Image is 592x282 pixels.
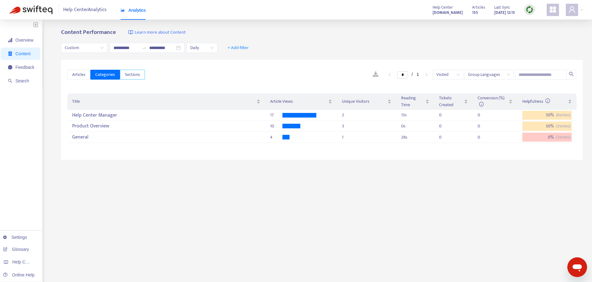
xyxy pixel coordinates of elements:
span: Categories [95,71,115,78]
span: Conversion (%) [478,94,504,108]
div: 0 [439,134,451,141]
div: 50 % [522,122,572,131]
span: signal [8,38,12,42]
span: Visited [436,70,460,79]
div: 0 % [522,133,572,142]
div: 13 s [401,112,429,118]
div: 17 [270,112,282,118]
span: Unique Visitors [342,98,386,105]
span: Last Sync [494,4,510,11]
div: 28 s [401,134,429,141]
span: Custom [65,43,104,52]
span: + Add filter [228,44,249,52]
div: 0 [478,112,490,118]
span: Sections [125,71,140,78]
a: Glossary [3,247,29,252]
b: Content Performance [61,27,116,37]
div: 4 [270,134,282,141]
div: 1 [342,134,391,141]
a: Online Help [3,272,35,277]
div: 2 [342,112,391,118]
li: Next Page [421,71,431,78]
a: Settings [3,235,27,240]
span: ( 2 votes) [556,123,570,130]
strong: 155 [472,9,478,16]
iframe: Button to launch messaging window [567,257,587,277]
span: Help Centers [12,259,38,264]
span: Group Languages [468,70,510,79]
span: search [569,72,574,77]
span: appstore [549,6,557,13]
th: Article Views [265,93,337,110]
span: Analytics [121,8,146,13]
button: left [385,71,395,78]
a: [DOMAIN_NAME] [433,9,463,16]
a: Learn more about Content [128,29,186,36]
span: Help Center [433,4,453,11]
button: Sections [120,70,145,80]
span: user [568,6,576,13]
span: Title [72,98,255,105]
span: ( 6 votes) [556,112,570,118]
span: left [388,73,392,77]
span: / [412,72,413,77]
img: Swifteq [9,6,52,14]
span: Article Views [270,98,327,105]
div: 3 [342,123,391,130]
th: Reading Time [396,93,434,110]
span: search [8,79,12,83]
span: Daily [190,43,214,52]
span: Search [15,78,29,83]
span: Helpfulness [522,98,550,105]
button: Categories [90,70,120,80]
span: Reading Time [401,95,424,108]
span: ( 2 votes) [556,134,570,141]
span: right [425,73,428,77]
div: 0 s [401,123,429,130]
th: Title [67,93,265,110]
button: + Add filter [223,43,253,53]
span: Feedback [15,65,34,70]
span: message [8,65,12,69]
span: Tickets Created [439,95,462,108]
button: Articles [67,70,90,80]
span: Articles [72,71,85,78]
th: Tickets Created [434,93,472,110]
div: 50 % [522,111,572,120]
div: 10 [270,123,282,130]
div: Product Overview [72,121,260,131]
li: 1/1 [397,71,419,78]
span: Learn more about Content [135,29,186,36]
span: Overview [15,38,33,43]
button: right [421,71,431,78]
div: 0 [478,123,490,130]
img: image-link [128,30,133,35]
span: Articles [472,4,485,11]
div: Help Center Manager [72,110,260,120]
span: Help Center Analytics [63,4,107,16]
div: 0 [478,134,490,141]
div: 0 [439,112,451,118]
span: area-chart [121,8,125,12]
span: Content [15,51,31,56]
strong: [DATE] 12:15 [494,9,515,16]
span: to [142,45,147,50]
li: Previous Page [385,71,395,78]
span: container [8,52,12,56]
div: General [72,132,260,142]
img: sync.dc5367851b00ba804db3.png [526,6,533,14]
span: swap-right [142,45,147,50]
th: Unique Visitors [337,93,396,110]
div: 0 [439,123,451,130]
